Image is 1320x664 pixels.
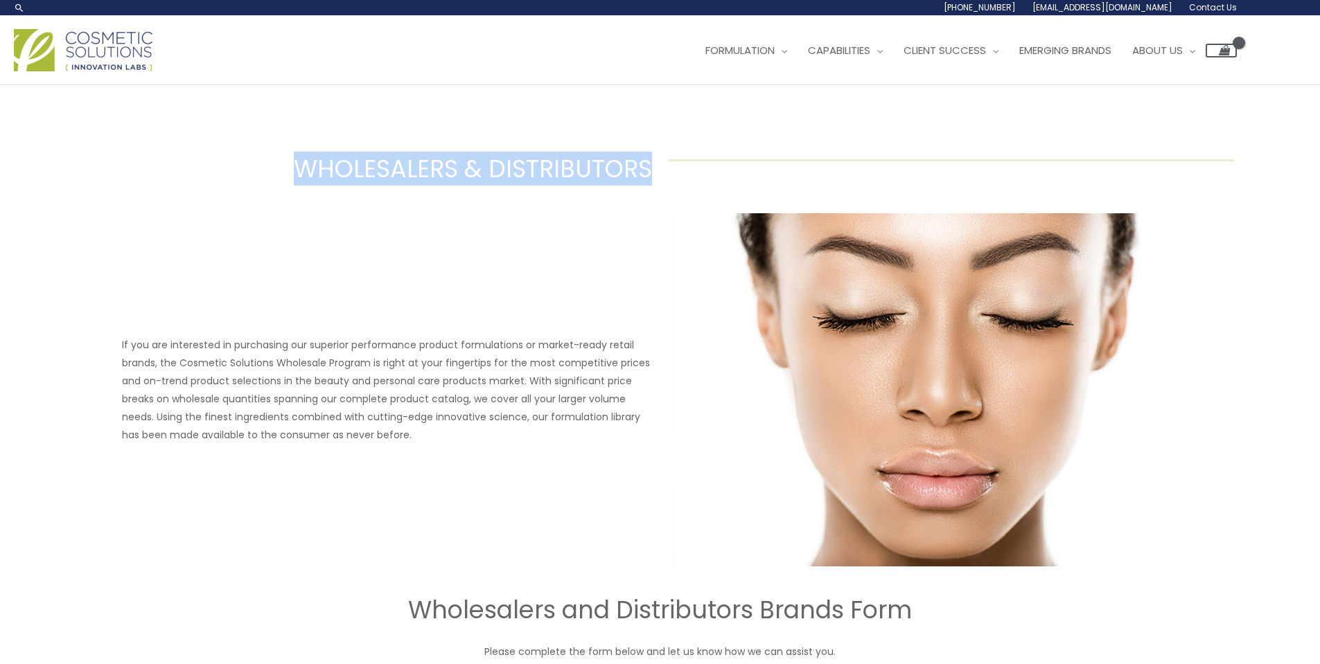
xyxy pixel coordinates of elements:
a: Search icon link [14,2,25,13]
span: Contact Us [1189,1,1237,13]
span: About Us [1132,43,1183,57]
span: Formulation [705,43,775,57]
span: Capabilities [808,43,870,57]
a: Capabilities [798,30,893,71]
a: Emerging Brands [1009,30,1122,71]
h1: WHOLESALERS & DISTRIBUTORS [86,152,652,186]
span: Emerging Brands [1019,43,1111,57]
p: If you are interested in purchasing our superior performance product formulations or market-ready... [122,336,651,444]
img: Wholesale Customer Type Image [669,213,1198,566]
h2: Wholesalers and Distributors Brands Form [245,594,1076,626]
span: Client Success [904,43,986,57]
span: [PHONE_NUMBER] [944,1,1016,13]
nav: Site Navigation [685,30,1237,71]
img: Cosmetic Solutions Logo [14,29,152,71]
a: Formulation [695,30,798,71]
span: [EMAIL_ADDRESS][DOMAIN_NAME] [1032,1,1172,13]
p: Please complete the form below and let us know how we can assist you. [245,643,1076,661]
a: Client Success [893,30,1009,71]
a: View Shopping Cart, empty [1206,44,1237,57]
a: About Us [1122,30,1206,71]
